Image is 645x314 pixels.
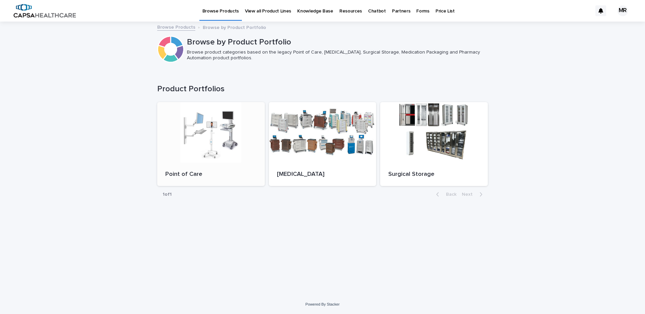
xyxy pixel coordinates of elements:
p: Browse product categories based on the legacy Point of Care, [MEDICAL_DATA], Surgical Storage, Me... [187,50,482,61]
h1: Product Portfolios [157,84,488,94]
p: Browse by Product Portfolio [203,23,266,31]
img: B5p4sRfuTuC72oLToeu7 [13,4,76,18]
p: Browse by Product Portfolio [187,37,485,47]
div: MR [617,5,628,16]
button: Next [459,191,488,197]
button: Back [431,191,459,197]
p: Point of Care [165,171,257,178]
span: Next [462,192,477,197]
a: Surgical Storage [380,102,488,186]
a: Point of Care [157,102,265,186]
a: [MEDICAL_DATA] [269,102,376,186]
span: Back [442,192,456,197]
p: 1 of 1 [157,186,177,203]
p: [MEDICAL_DATA] [277,171,368,178]
a: Powered By Stacker [305,302,339,306]
a: Browse Products [157,23,195,31]
p: Surgical Storage [388,171,480,178]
